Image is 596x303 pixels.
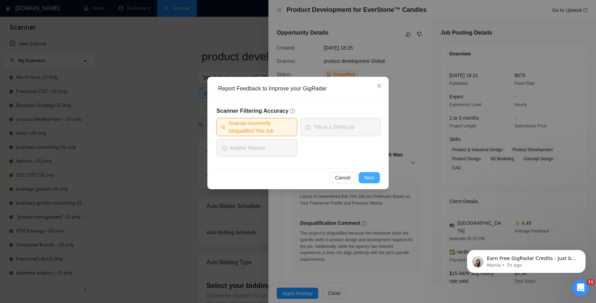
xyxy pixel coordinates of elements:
span: Cancel [335,174,351,182]
span: 11 [587,279,595,285]
h5: Scanner Filtering Accuracy [216,107,381,115]
span: close [376,83,382,89]
span: question-circle [290,108,296,114]
span: Next [364,174,374,182]
button: frownAnother Reason [216,139,297,157]
button: exclamation-circleThis is a SPAM job [300,118,381,136]
span: Scanner Incorrectly Disqualified This Job [229,119,293,135]
button: Next [359,172,380,183]
div: Report Feedback to Improve your GigRadar [218,85,383,93]
iframe: Intercom notifications message [457,235,596,284]
button: Scanner Incorrectly Disqualified This Job [216,118,297,136]
button: Close [370,77,389,96]
button: Cancel [330,172,356,183]
iframe: Intercom live chat [572,279,589,296]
